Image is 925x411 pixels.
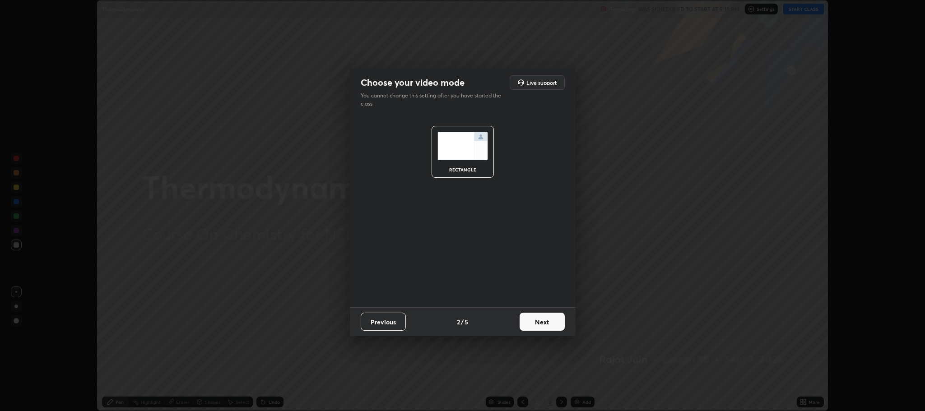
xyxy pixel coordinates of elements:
[361,313,406,331] button: Previous
[437,132,488,160] img: normalScreenIcon.ae25ed63.svg
[520,313,565,331] button: Next
[461,317,464,327] h4: /
[526,80,557,85] h5: Live support
[457,317,460,327] h4: 2
[465,317,468,327] h4: 5
[361,92,507,108] p: You cannot change this setting after you have started the class
[445,167,481,172] div: rectangle
[361,77,465,88] h2: Choose your video mode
